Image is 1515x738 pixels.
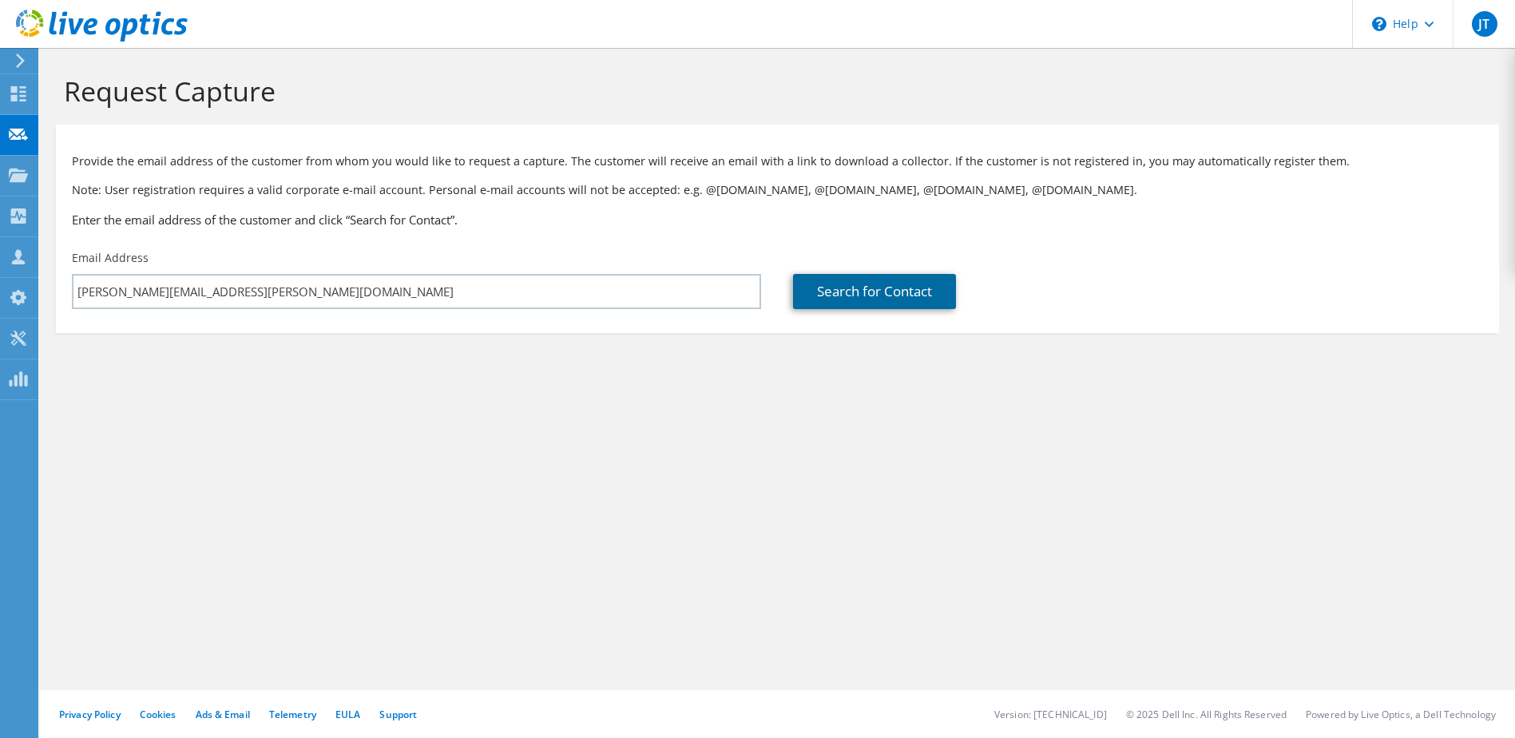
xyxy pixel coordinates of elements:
[72,211,1483,228] h3: Enter the email address of the customer and click “Search for Contact”.
[1126,708,1287,721] li: © 2025 Dell Inc. All Rights Reserved
[72,181,1483,199] p: Note: User registration requires a valid corporate e-mail account. Personal e-mail accounts will ...
[335,708,360,721] a: EULA
[1472,11,1497,37] span: JT
[793,274,956,309] a: Search for Contact
[1306,708,1496,721] li: Powered by Live Optics, a Dell Technology
[72,153,1483,170] p: Provide the email address of the customer from whom you would like to request a capture. The cust...
[994,708,1107,721] li: Version: [TECHNICAL_ID]
[140,708,176,721] a: Cookies
[64,74,1483,108] h1: Request Capture
[72,250,149,266] label: Email Address
[379,708,417,721] a: Support
[59,708,121,721] a: Privacy Policy
[269,708,316,721] a: Telemetry
[196,708,250,721] a: Ads & Email
[1372,17,1386,31] svg: \n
